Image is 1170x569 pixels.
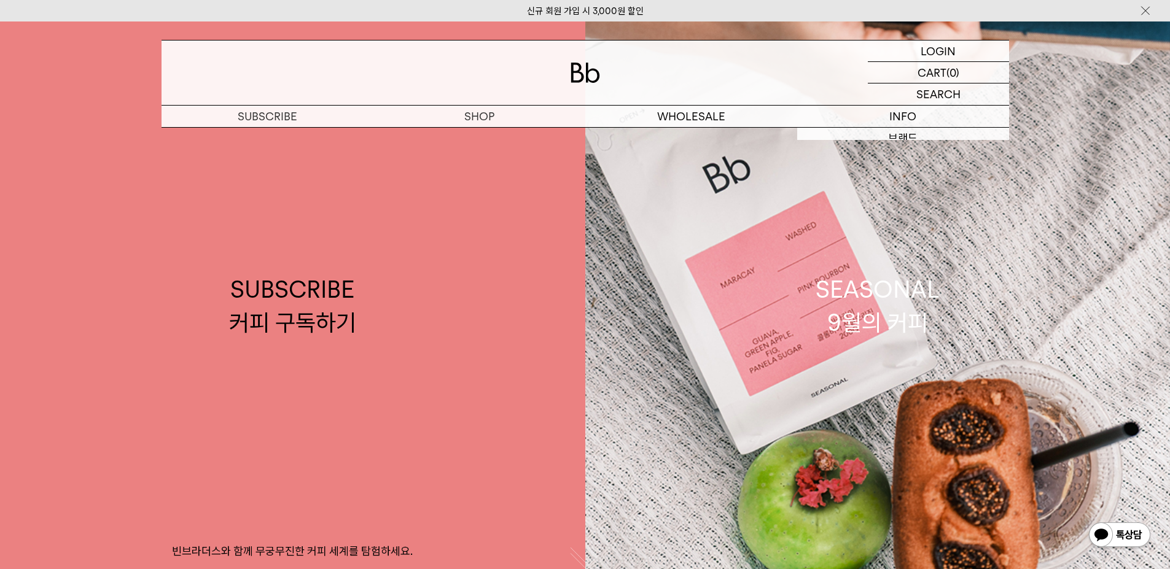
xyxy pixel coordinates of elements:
p: CART [918,62,946,83]
a: SHOP [373,106,585,127]
p: INFO [797,106,1009,127]
a: CART (0) [868,62,1009,83]
p: SEARCH [916,83,961,105]
img: 카카오톡 채널 1:1 채팅 버튼 [1088,521,1152,551]
p: WHOLESALE [585,106,797,127]
a: SUBSCRIBE [162,106,373,127]
p: (0) [946,62,959,83]
a: 신규 회원 가입 시 3,000원 할인 [527,6,644,17]
a: LOGIN [868,41,1009,62]
div: SEASONAL 9월의 커피 [816,273,940,338]
a: 브랜드 [797,128,1009,149]
div: SUBSCRIBE 커피 구독하기 [229,273,356,338]
p: LOGIN [921,41,956,61]
img: 로고 [571,63,600,83]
